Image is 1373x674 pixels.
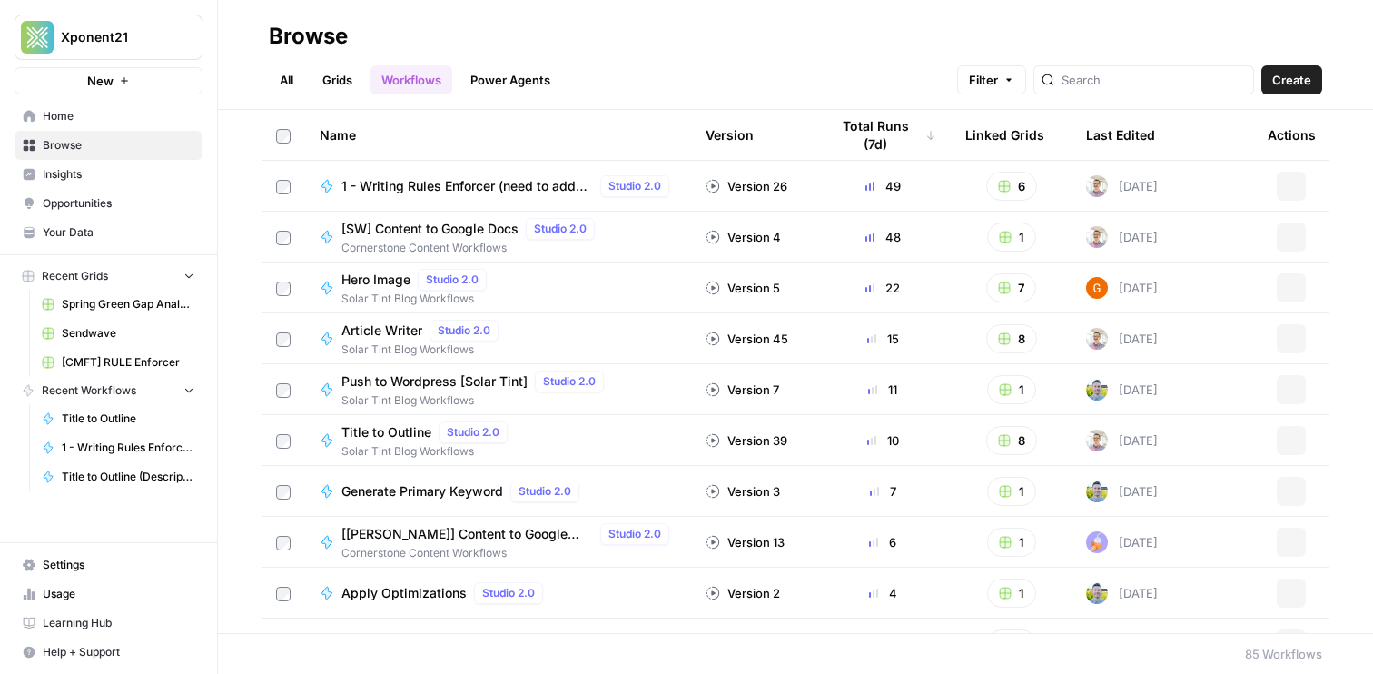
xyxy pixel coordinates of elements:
[1086,582,1158,604] div: [DATE]
[320,218,677,256] a: [SW] Content to Google DocsStudio 2.0Cornerstone Content Workflows
[62,411,194,427] span: Title to Outline
[269,22,348,51] div: Browse
[320,481,677,502] a: Generate Primary KeywordStudio 2.0
[706,584,780,602] div: Version 2
[986,172,1037,201] button: 6
[706,482,780,501] div: Version 3
[608,526,661,542] span: Studio 2.0
[1086,226,1158,248] div: [DATE]
[43,586,194,602] span: Usage
[829,279,936,297] div: 22
[320,523,677,561] a: [[PERSON_NAME]] Content to Google DocsStudio 2.0Cornerstone Content Workflows
[1086,430,1158,451] div: [DATE]
[341,423,431,441] span: Title to Outline
[706,110,754,160] div: Version
[482,585,535,601] span: Studio 2.0
[1086,277,1158,299] div: [DATE]
[341,584,467,602] span: Apply Optimizations
[43,195,194,212] span: Opportunities
[341,372,528,391] span: Push to Wordpress [Solar Tint]
[34,404,202,433] a: Title to Outline
[320,371,677,409] a: Push to Wordpress [Solar Tint]Studio 2.0Solar Tint Blog Workflows
[87,72,114,90] span: New
[341,177,593,195] span: 1 - Writing Rules Enforcer (need to add internal links)
[986,273,1036,302] button: 7
[987,375,1036,404] button: 1
[15,377,202,404] button: Recent Workflows
[320,110,677,160] div: Name
[1086,481,1108,502] img: 7o9iy2kmmc4gt2vlcbjqaas6vz7k
[15,131,202,160] a: Browse
[534,221,587,237] span: Studio 2.0
[61,28,171,46] span: Xponent21
[829,533,936,551] div: 6
[43,557,194,573] span: Settings
[829,431,936,450] div: 10
[1086,531,1108,553] img: ly0f5newh3rn50akdwmtp9dssym0
[43,166,194,183] span: Insights
[15,609,202,638] a: Learning Hub
[957,65,1026,94] button: Filter
[986,426,1037,455] button: 8
[341,271,410,289] span: Hero Image
[438,322,490,339] span: Studio 2.0
[341,342,506,358] span: Solar Tint Blog Workflows
[341,443,515,460] span: Solar Tint Blog Workflows
[341,482,503,501] span: Generate Primary Keyword
[1268,110,1316,160] div: Actions
[829,584,936,602] div: 4
[43,644,194,660] span: Help + Support
[15,102,202,131] a: Home
[341,392,611,409] span: Solar Tint Blog Workflows
[1086,277,1108,299] img: pwix5m0vnd4oa9kxcotez4co3y0l
[341,525,593,543] span: [[PERSON_NAME]] Content to Google Docs
[34,462,202,491] a: Title to Outline (Description and Tie-in Test)
[15,67,202,94] button: New
[15,218,202,247] a: Your Data
[21,21,54,54] img: Xponent21 Logo
[986,324,1037,353] button: 8
[62,325,194,342] span: Sendwave
[1261,65,1322,94] button: Create
[829,381,936,399] div: 11
[34,319,202,348] a: Sendwave
[1086,633,1158,655] div: [DATE]
[15,160,202,189] a: Insights
[829,228,936,246] div: 48
[706,533,785,551] div: Version 13
[62,296,194,312] span: Spring Green Gap Analysis Old
[341,322,422,340] span: Article Writer
[1086,175,1108,197] img: rnewfn8ozkblbv4ke1ie5hzqeirw
[320,421,677,460] a: Title to OutlineStudio 2.0Solar Tint Blog Workflows
[15,189,202,218] a: Opportunities
[1086,110,1155,160] div: Last Edited
[320,269,677,307] a: Hero ImageStudio 2.0Solar Tint Blog Workflows
[519,483,571,500] span: Studio 2.0
[320,582,677,604] a: Apply OptimizationsStudio 2.0
[706,177,787,195] div: Version 26
[43,224,194,241] span: Your Data
[15,263,202,290] button: Recent Grids
[706,228,781,246] div: Version 4
[1245,645,1322,663] div: 85 Workflows
[987,477,1036,506] button: 1
[320,633,677,655] a: Add LinksStudio 2.0
[987,629,1036,659] button: 1
[706,330,788,348] div: Version 45
[62,354,194,371] span: [CMFT] RULE Enforcer
[706,431,787,450] div: Version 39
[1086,328,1158,350] div: [DATE]
[43,615,194,631] span: Learning Hub
[15,15,202,60] button: Workspace: Xponent21
[34,433,202,462] a: 1 - Writing Rules Enforcer (need to add internal links)
[965,110,1044,160] div: Linked Grids
[320,175,677,197] a: 1 - Writing Rules Enforcer (need to add internal links)Studio 2.0
[15,550,202,580] a: Settings
[62,440,194,456] span: 1 - Writing Rules Enforcer (need to add internal links)
[706,381,779,399] div: Version 7
[34,348,202,377] a: [CMFT] RULE Enforcer
[706,279,780,297] div: Version 5
[341,545,677,561] span: Cornerstone Content Workflows
[987,223,1036,252] button: 1
[1086,481,1158,502] div: [DATE]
